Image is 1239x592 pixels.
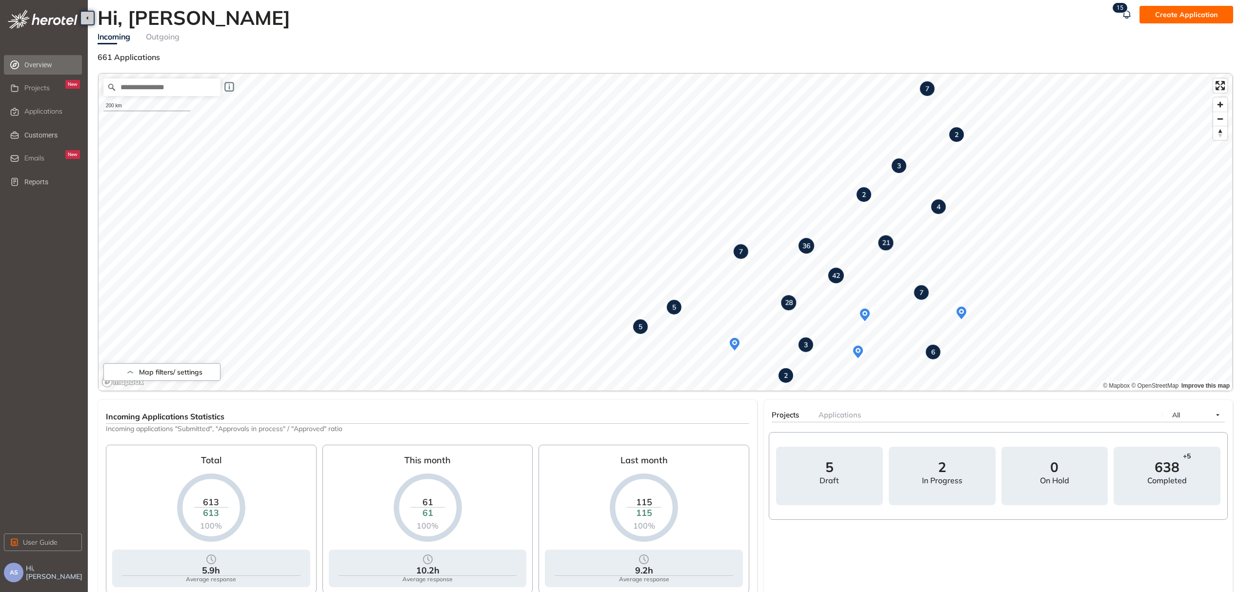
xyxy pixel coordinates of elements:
[857,187,871,202] div: Map marker
[4,563,23,582] button: AS
[24,107,62,116] span: Applications
[1120,4,1123,11] span: 5
[1040,476,1069,485] div: On hold
[101,376,144,388] a: Mapbox logo
[882,238,890,247] strong: 21
[667,300,681,315] div: Map marker
[24,154,44,162] span: Emails
[955,130,959,139] strong: 2
[804,340,808,349] strong: 3
[772,410,799,419] span: Projects
[194,496,228,507] div: 613
[627,496,661,507] div: 115
[734,244,748,259] div: Map marker
[1213,112,1227,126] button: Zoom out
[1213,126,1227,140] button: Reset bearing to north
[633,319,648,334] div: Map marker
[416,565,440,576] div: 10.2h
[931,199,946,214] div: Map marker
[953,304,970,322] div: Map marker
[103,363,220,381] button: Map filters/ settings
[819,476,839,485] div: draft
[186,576,236,583] div: Average response
[1172,411,1180,419] span: All
[781,295,796,310] div: Map marker
[920,81,935,96] div: Map marker
[1181,382,1230,389] a: Improve this map
[922,476,962,485] div: In progress
[24,125,80,145] span: Customers
[106,412,224,421] span: Incoming Applications Statistics
[411,496,445,507] div: 61
[639,322,642,331] strong: 5
[819,410,861,419] span: Applications
[24,55,80,75] span: Overview
[914,285,929,300] div: Map marker
[672,303,676,312] strong: 5
[779,368,793,383] div: Map marker
[1183,452,1191,460] span: +5
[802,241,810,250] strong: 36
[98,31,130,43] div: Incoming
[1213,98,1227,112] button: Zoom in
[931,348,935,356] strong: 6
[726,335,743,353] div: Map marker
[23,537,58,548] span: User Guide
[892,158,906,173] div: Map marker
[832,271,840,280] strong: 42
[627,521,661,530] div: 100%
[878,236,893,251] div: Map marker
[1113,3,1127,13] sup: 15
[65,150,80,159] div: New
[411,508,445,518] div: 61
[828,268,844,283] div: Map marker
[103,101,190,111] div: 200 km
[620,451,668,474] div: Last month
[26,564,84,581] span: Hi, [PERSON_NAME]
[103,79,220,96] input: Search place...
[925,84,929,93] strong: 7
[98,6,296,29] h2: Hi, [PERSON_NAME]
[8,10,78,29] img: logo
[1139,6,1233,23] button: Create Application
[404,451,451,474] div: This month
[949,127,964,142] div: Map marker
[201,451,221,474] div: Total
[411,521,445,530] div: 100%
[825,460,834,474] span: 5
[146,31,180,43] div: Outgoing
[619,576,669,583] div: Average response
[65,80,80,89] div: New
[799,337,813,352] div: Map marker
[10,569,18,576] span: AS
[862,190,866,199] strong: 2
[1131,382,1179,389] a: OpenStreetMap
[1213,79,1227,93] button: Enter fullscreen
[1050,460,1059,474] span: 0
[106,424,749,433] span: Incoming applications "Submitted", "Approvals in process" / "Approved" ratio
[799,238,814,254] div: Map marker
[24,172,80,192] span: Reports
[937,202,940,211] strong: 4
[402,576,453,583] div: Average response
[627,508,661,518] div: 115
[1103,382,1130,389] a: Mapbox
[785,298,793,307] strong: 28
[99,74,1232,391] canvas: Map
[635,565,653,576] div: 9.2h
[202,565,220,576] div: 5.9h
[139,368,202,376] span: Map filters/ settings
[856,306,874,324] div: Map marker
[1155,460,1179,474] span: 638
[938,460,946,474] span: 2
[849,343,867,361] div: Map marker
[98,52,160,62] span: 661 Applications
[194,521,228,530] div: 100%
[4,533,82,551] button: User Guide
[1147,476,1187,485] div: Completed
[1155,9,1218,20] span: Create Application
